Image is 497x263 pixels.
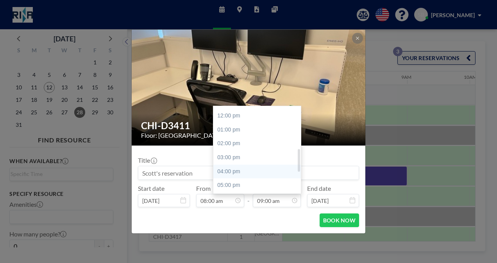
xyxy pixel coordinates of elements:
span: Floor: [GEOGRAPHIC_DATA], ... [141,131,227,139]
div: 04:00 pm [213,165,305,179]
input: Scott's reservation [138,166,359,179]
div: 03:00 pm [213,151,305,165]
div: 05:00 pm [213,178,305,192]
button: BOOK NOW [320,213,359,227]
h2: CHI-D3411 [141,120,357,131]
label: Start date [138,185,164,192]
label: Title [138,156,156,164]
div: 01:00 pm [213,123,305,137]
label: End date [307,185,331,192]
span: - [247,187,250,204]
label: From [196,185,211,192]
div: 12:00 pm [213,109,305,123]
div: 06:00 pm [213,192,305,206]
div: 02:00 pm [213,137,305,151]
